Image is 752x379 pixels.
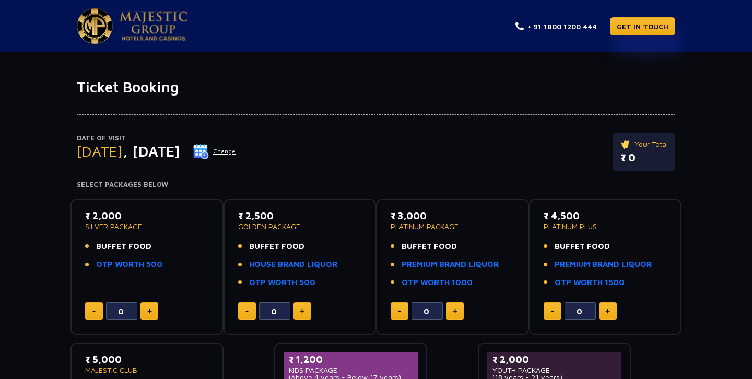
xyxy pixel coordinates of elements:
img: ticket [620,138,631,150]
p: ₹ 5,000 [85,352,209,366]
p: Date of Visit [77,133,236,144]
img: minus [398,311,401,312]
img: Majestic Pride [120,11,187,41]
a: GET IN TOUCH [610,17,675,35]
a: OTP WORTH 500 [249,277,315,289]
span: BUFFET FOOD [96,241,151,253]
span: BUFFET FOOD [555,241,610,253]
a: + 91 1800 1200 444 [515,21,597,32]
h1: Ticket Booking [77,78,675,96]
p: ₹ 1,200 [289,352,413,366]
img: minus [92,311,96,312]
a: OTP WORTH 1500 [555,277,625,289]
h4: Select Packages Below [77,181,675,189]
p: PLATINUM PACKAGE [391,223,514,230]
span: , [DATE] [123,143,180,160]
p: GOLDEN PACKAGE [238,223,362,230]
img: Majestic Pride [77,8,113,44]
p: PLATINUM PLUS [544,223,667,230]
img: plus [605,309,610,314]
p: KIDS PACKAGE [289,366,413,374]
img: minus [245,311,249,312]
button: Change [193,143,236,160]
a: HOUSE BRAND LIQUOR [249,258,337,270]
p: ₹ 2,500 [238,209,362,223]
span: BUFFET FOOD [402,241,457,253]
p: YOUTH PACKAGE [492,366,616,374]
img: plus [453,309,457,314]
p: Your Total [620,138,668,150]
p: ₹ 3,000 [391,209,514,223]
p: ₹ 4,500 [544,209,667,223]
a: OTP WORTH 500 [96,258,162,270]
p: ₹ 2,000 [492,352,616,366]
img: plus [300,309,304,314]
span: BUFFET FOOD [249,241,304,253]
p: MAJESTIC CLUB [85,366,209,374]
a: PREMIUM BRAND LIQUOR [555,258,652,270]
a: PREMIUM BRAND LIQUOR [402,258,499,270]
span: [DATE] [77,143,123,160]
p: ₹ 2,000 [85,209,209,223]
img: minus [551,311,554,312]
p: ₹ 0 [620,150,668,165]
a: OTP WORTH 1000 [402,277,473,289]
p: SILVER PACKAGE [85,223,209,230]
img: plus [147,309,152,314]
